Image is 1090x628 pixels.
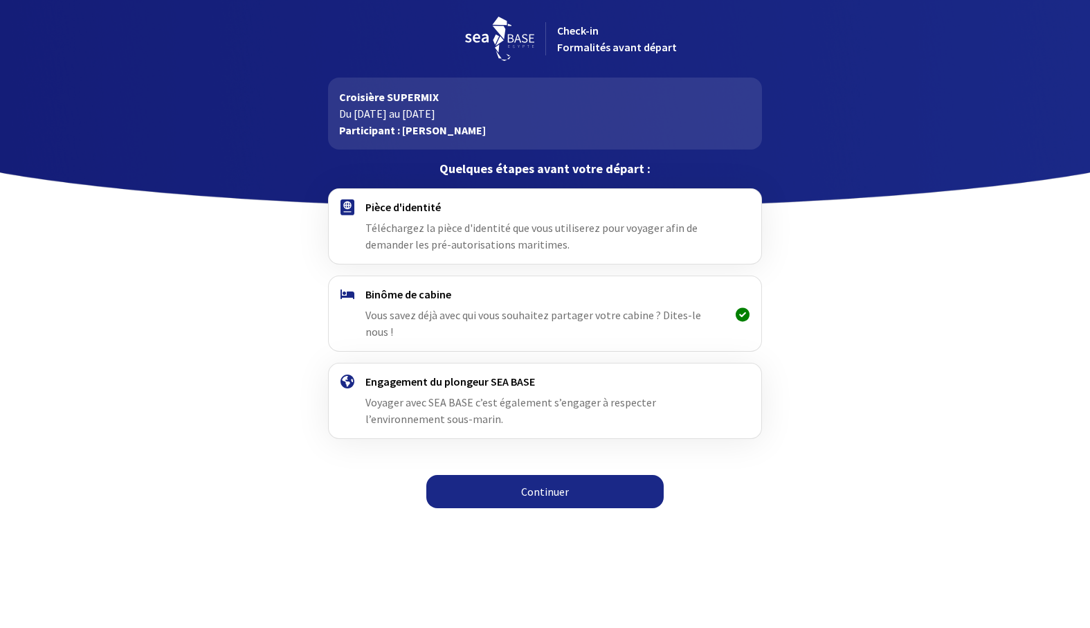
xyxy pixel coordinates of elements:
[365,308,701,339] span: Vous savez déjà avec qui vous souhaitez partager votre cabine ? Dites-le nous !
[328,161,762,177] p: Quelques étapes avant votre départ :
[426,475,664,508] a: Continuer
[365,287,725,301] h4: Binôme de cabine
[339,105,751,122] p: Du [DATE] au [DATE]
[365,221,698,251] span: Téléchargez la pièce d'identité que vous utiliserez pour voyager afin de demander les pré-autoris...
[339,89,751,105] p: Croisière SUPERMIX
[340,199,354,215] img: passport.svg
[339,122,751,138] p: Participant : [PERSON_NAME]
[365,200,725,214] h4: Pièce d'identité
[365,375,725,388] h4: Engagement du plongeur SEA BASE
[340,289,354,299] img: binome.svg
[465,17,534,61] img: logo_seabase.svg
[557,24,677,54] span: Check-in Formalités avant départ
[365,395,656,426] span: Voyager avec SEA BASE c’est également s’engager à respecter l’environnement sous-marin.
[340,375,354,388] img: engagement.svg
